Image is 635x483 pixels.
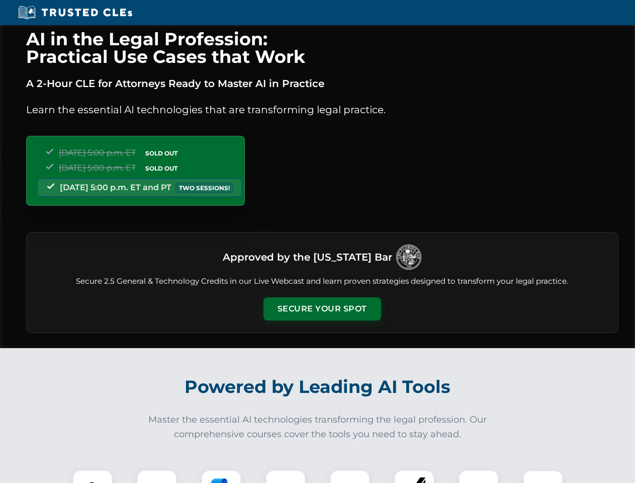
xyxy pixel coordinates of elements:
span: SOLD OUT [142,148,181,158]
p: Secure 2.5 General & Technology Credits in our Live Webcast and learn proven strategies designed ... [39,276,606,287]
h1: AI in the Legal Profession: Practical Use Cases that Work [26,30,618,65]
img: Logo [396,245,421,270]
p: Master the essential AI technologies transforming the legal profession. Our comprehensive courses... [142,413,494,442]
span: [DATE] 5:00 p.m. ET [59,163,136,173]
p: A 2-Hour CLE for Attorneys Ready to Master AI in Practice [26,75,618,92]
h3: Approved by the [US_STATE] Bar [223,248,392,266]
h2: Powered by Leading AI Tools [39,369,596,405]
button: Secure Your Spot [263,297,381,320]
p: Learn the essential AI technologies that are transforming legal practice. [26,102,618,118]
img: Trusted CLEs [15,5,135,20]
span: SOLD OUT [142,163,181,174]
span: [DATE] 5:00 p.m. ET [59,148,136,157]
